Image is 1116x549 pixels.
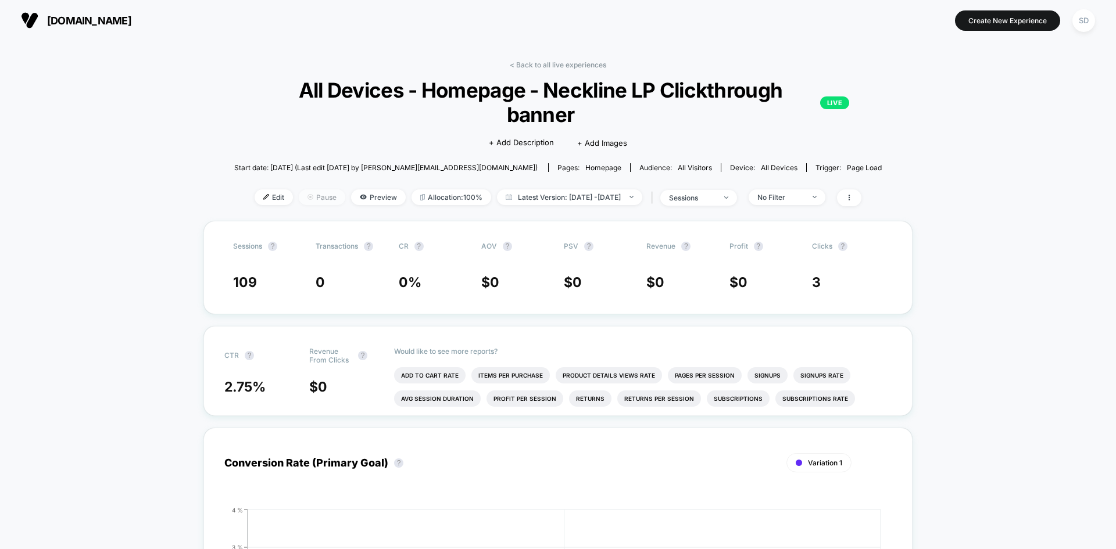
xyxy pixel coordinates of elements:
[394,458,403,468] button: ?
[245,351,254,360] button: ?
[255,189,293,205] span: Edit
[506,194,512,200] img: calendar
[812,274,821,290] span: 3
[394,367,466,383] li: Add To Cart Rate
[729,274,747,290] span: $
[747,367,788,383] li: Signups
[267,78,849,127] span: All Devices - Homepage - Neckline LP Clickthrough banner
[234,163,538,172] span: Start date: [DATE] (Last edit [DATE] by [PERSON_NAME][EMAIL_ADDRESS][DOMAIN_NAME])
[268,242,277,251] button: ?
[761,163,797,172] span: all devices
[358,351,367,360] button: ?
[813,196,817,198] img: end
[224,379,266,395] span: 2.75 %
[955,10,1060,31] button: Create New Experience
[233,274,257,290] span: 109
[729,242,748,250] span: Profit
[420,194,425,200] img: rebalance
[681,242,691,251] button: ?
[577,138,627,148] span: + Add Images
[307,194,313,200] img: end
[224,351,239,360] span: CTR
[490,274,499,290] span: 0
[573,274,582,290] span: 0
[721,163,806,172] span: Device:
[309,379,327,395] span: $
[351,189,406,205] span: Preview
[489,137,554,149] span: + Add Description
[487,390,563,407] li: Profit Per Session
[738,274,747,290] span: 0
[412,189,491,205] span: Allocation: 100%
[394,347,892,356] p: Would like to see more reports?
[564,274,582,290] span: $
[21,12,38,29] img: Visually logo
[481,242,497,250] span: AOV
[569,390,611,407] li: Returns
[646,242,675,250] span: Revenue
[669,193,716,202] div: sessions
[309,347,352,364] span: Revenue From Clicks
[399,274,421,290] span: 0 %
[820,96,849,109] p: LIVE
[707,390,770,407] li: Subscriptions
[815,163,882,172] div: Trigger:
[364,242,373,251] button: ?
[812,242,832,250] span: Clicks
[757,193,804,202] div: No Filter
[629,196,634,198] img: end
[510,60,606,69] a: < Back to all live experiences
[655,274,664,290] span: 0
[754,242,763,251] button: ?
[414,242,424,251] button: ?
[497,189,642,205] span: Latest Version: [DATE] - [DATE]
[1069,9,1099,33] button: SD
[316,274,325,290] span: 0
[394,390,481,407] li: Avg Session Duration
[838,242,847,251] button: ?
[316,242,358,250] span: Transactions
[808,458,842,467] span: Variation 1
[648,189,660,206] span: |
[318,379,327,395] span: 0
[233,242,262,250] span: Sessions
[481,274,499,290] span: $
[232,506,243,513] tspan: 4 %
[585,163,621,172] span: homepage
[678,163,712,172] span: All Visitors
[471,367,550,383] li: Items Per Purchase
[564,242,578,250] span: PSV
[47,15,131,27] span: [DOMAIN_NAME]
[556,367,662,383] li: Product Details Views Rate
[646,274,664,290] span: $
[724,196,728,199] img: end
[639,163,712,172] div: Audience:
[399,242,409,250] span: CR
[263,194,269,200] img: edit
[584,242,593,251] button: ?
[299,189,345,205] span: Pause
[668,367,742,383] li: Pages Per Session
[847,163,882,172] span: Page Load
[503,242,512,251] button: ?
[557,163,621,172] div: Pages:
[1072,9,1095,32] div: SD
[617,390,701,407] li: Returns Per Session
[775,390,855,407] li: Subscriptions Rate
[17,11,135,30] button: [DOMAIN_NAME]
[793,367,850,383] li: Signups Rate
